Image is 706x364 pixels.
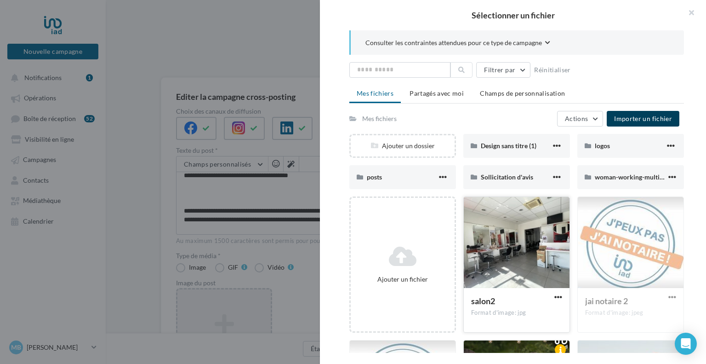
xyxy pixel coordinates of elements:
span: logos [595,142,610,150]
span: posts [367,173,382,181]
button: Consulter les contraintes attendues pour ce type de campagne [365,38,550,49]
button: Importer un fichier [607,111,679,127]
span: Partagés avec moi [410,89,464,97]
div: Ajouter un fichier [354,275,451,284]
span: Design sans titre (1) [481,142,536,150]
div: Open Intercom Messenger [675,333,697,355]
button: Actions [557,111,603,127]
button: Filtrer par [476,62,530,78]
span: Mes fichiers [357,89,393,97]
span: woman-working-multitask-activities [595,173,700,181]
span: Consulter les contraintes attendues pour ce type de campagne [365,38,542,47]
div: Ajouter un dossier [351,141,455,150]
span: Importer un fichier [614,115,672,122]
span: Champs de personnalisation [480,89,565,97]
span: Actions [565,115,588,122]
div: Mes fichiers [362,114,397,123]
button: Réinitialiser [530,64,575,75]
div: Format d'image: jpg [471,309,562,317]
span: Sollicitation d'avis [481,173,533,181]
span: salon2 [471,296,495,306]
h2: Sélectionner un fichier [335,11,691,19]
